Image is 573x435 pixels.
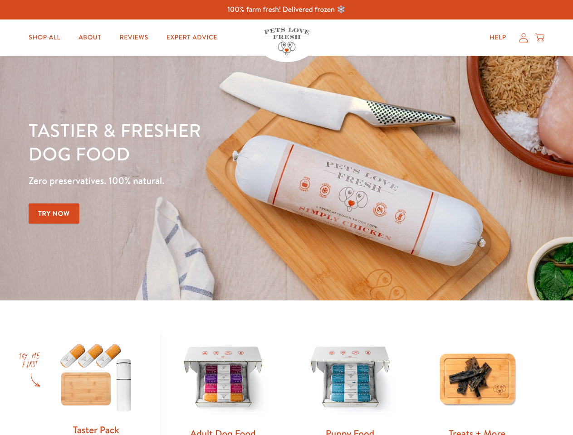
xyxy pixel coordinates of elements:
a: Shop All [21,29,68,47]
a: Reviews [112,29,155,47]
p: Zero preservatives. 100% natural. [29,173,372,189]
a: Try Now [29,203,79,224]
a: About [71,29,108,47]
h1: Tastier & fresher dog food [29,118,372,165]
img: Pets Love Fresh [264,28,309,55]
a: Help [482,29,514,47]
a: Expert Advice [159,29,225,47]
